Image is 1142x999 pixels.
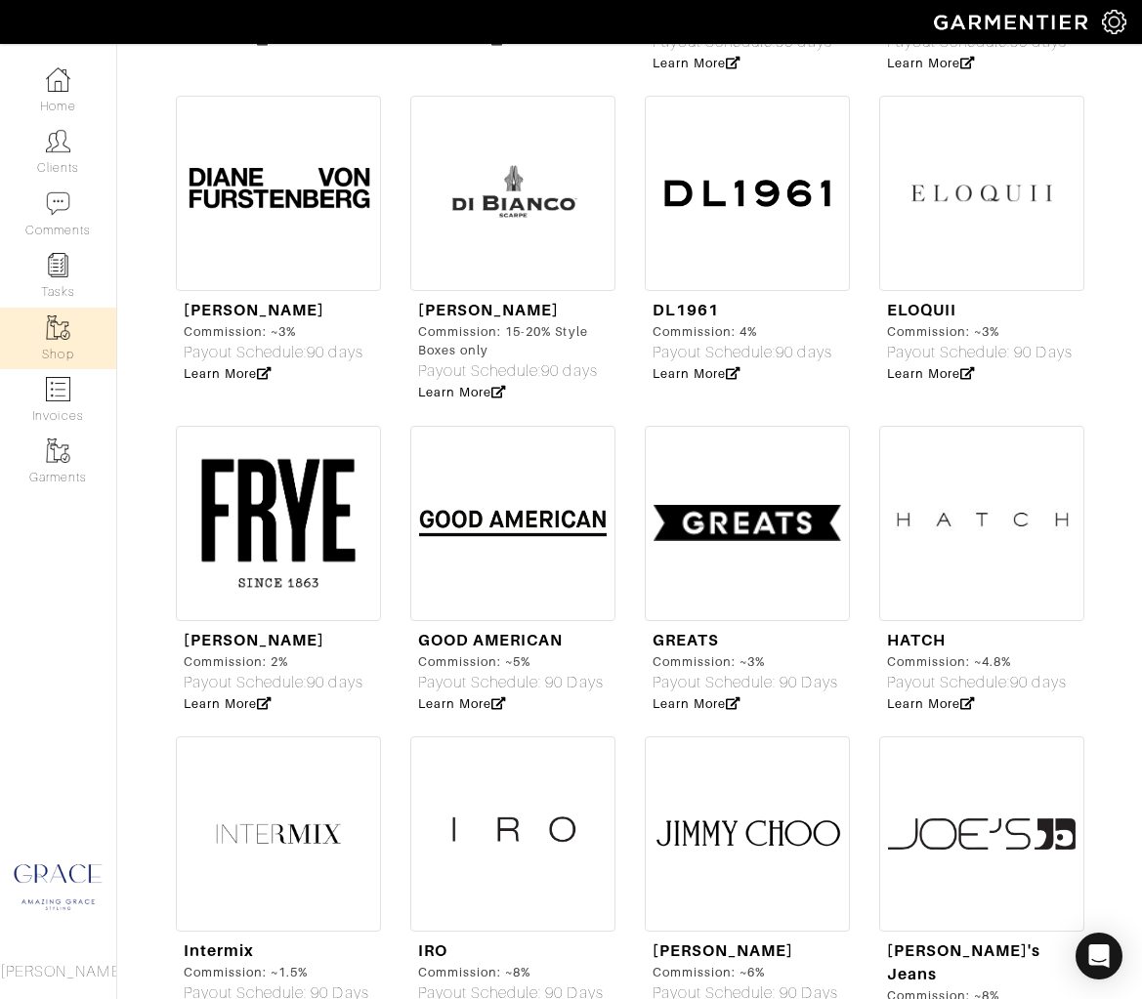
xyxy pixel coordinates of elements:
div: Commission: ~5% [418,652,604,671]
img: reminder-icon-8004d30b9f0a5d33ae49ab947aed9ed385cf756f9e5892f1edd6e32f2345188e.png [46,253,70,277]
div: Commission: ~6% [653,963,838,981]
div: Payout Schedule: 90 Days [887,341,1073,364]
a: Learn More [418,385,507,399]
a: [PERSON_NAME] [184,631,325,649]
img: greats_logo.png [645,426,850,621]
a: Learn More [653,366,741,381]
img: Screen%20Shot%202021-06-02%20at%202.30.16%20PM.png [410,96,615,291]
span: 90 days [1010,33,1066,51]
a: [PERSON_NAME] [653,941,794,960]
a: Learn More [418,696,507,711]
a: [PERSON_NAME] [418,301,560,319]
a: Intermix [184,941,254,960]
img: IRO%20LOGO.png [410,736,615,932]
img: clients-icon-6bae9207a08558b7cb47a8932f037763ab4055f8c8b6bfacd5dc20c3e0201464.png [46,129,70,153]
a: Learn More [184,32,273,47]
div: Commission: ~1.5% [184,963,369,981]
a: HATCH [887,631,946,649]
img: garments-icon-b7da505a4dc4fd61783c78ac3ca0ef83fa9d6f193b1c9dc38574b1d14d53ca28.png [46,438,70,463]
div: Commission: 2% [184,652,363,671]
img: Screen%20Shot%202020-04-18%20at%205.27.55%20PM.png [645,736,850,932]
div: Payout Schedule: [184,671,363,694]
a: IRO [418,941,447,960]
img: HATCH.png [879,426,1084,621]
img: gear-icon-white-bd11855cb880d31180b6d7d6211b90ccbf57a29d726f0c71d8c61bd08dd39cc2.png [1102,10,1126,34]
span: 90 days [307,674,362,691]
a: Learn More [653,696,741,711]
span: 90 days [1010,674,1066,691]
div: Commission: ~3% [184,322,363,341]
a: Learn More [184,696,273,711]
div: Commission: ~3% [653,652,838,671]
img: dl%201961%20logo.png [645,96,850,291]
span: 90 days [776,344,831,361]
img: Screen%20Shot%202021-06-21%20at%201.40.51%20PM.png [176,96,381,291]
a: Learn More [653,56,741,70]
div: Commission: 4% [653,322,832,341]
a: Learn More [887,696,976,711]
span: 90 days [776,33,831,51]
a: [PERSON_NAME]'s Jeans [887,941,1041,983]
img: garments-icon-b7da505a4dc4fd61783c78ac3ca0ef83fa9d6f193b1c9dc38574b1d14d53ca28.png [46,315,70,340]
div: Payout Schedule: 90 Days [653,671,838,694]
a: DL1961 [653,301,719,319]
div: Commission: ~4.8% [887,652,1067,671]
div: Payout Schedule: [184,341,363,364]
div: Payout Schedule: [418,359,608,383]
img: orders-icon-0abe47150d42831381b5fb84f609e132dff9fe21cb692f30cb5eec754e2cba89.png [46,377,70,401]
a: GREATS [653,631,719,649]
span: 90 days [307,344,362,361]
img: FRYE.jpg [176,426,381,621]
img: comment-icon-a0a6a9ef722e966f86d9cbdc48e553b5cf19dbc54f86b18d962a5391bc8f6eb6.png [46,191,70,216]
img: good%20american%20logo.png [410,426,615,621]
img: garmentier-logo-header-white-b43fb05a5012e4ada735d5af1a66efaba907eab6374d6393d1fbf88cb4ef424d.png [924,5,1102,39]
img: intermiz%20logo.png [176,736,381,932]
a: [PERSON_NAME] [184,301,325,319]
a: Learn More [418,32,507,47]
span: 90 days [541,362,597,380]
div: Commission: ~3% [887,322,1073,341]
img: 4215574.png [879,736,1084,932]
a: ELOQUII [887,301,956,319]
img: eloquii%20logo.png [879,96,1084,291]
div: Commission: 15-20% Style Boxes only [418,322,608,359]
a: Learn More [184,366,273,381]
div: Payout Schedule: [887,671,1067,694]
div: Payout Schedule: [653,341,832,364]
a: Learn More [887,56,976,70]
a: Learn More [887,366,976,381]
div: Payout Schedule: 90 Days [418,671,604,694]
a: GOOD AMERICAN [418,631,564,649]
img: dashboard-icon-dbcd8f5a0b271acd01030246c82b418ddd0df26cd7fceb0bd07c9910d44c42f6.png [46,67,70,92]
div: Open Intercom Messenger [1076,933,1122,979]
div: Commission: ~8% [418,963,604,981]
